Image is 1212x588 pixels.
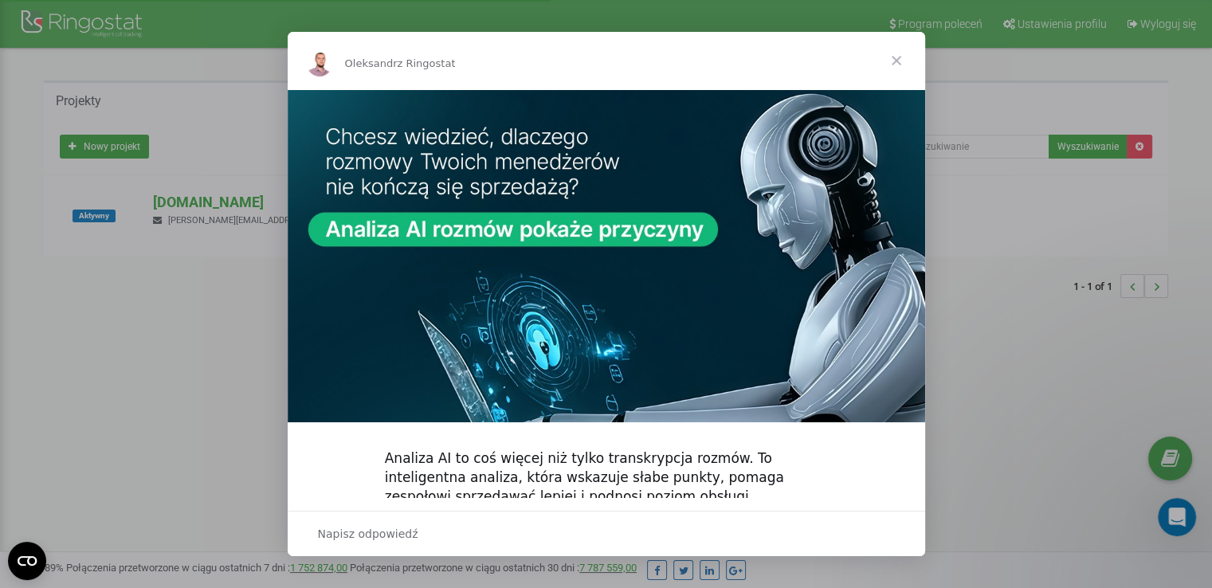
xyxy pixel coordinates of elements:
span: z Ringostat [397,57,455,69]
span: Zamknij [868,32,925,89]
button: Open CMP widget [8,542,46,580]
div: Analiza AI to coś więcej niż tylko transkrypcja rozmów. To inteligentna analiza, która wskazuje s... [385,449,828,506]
span: Napisz odpowiedź [318,523,418,544]
img: Profile image for Oleksandr [307,51,332,76]
span: Oleksandr [345,57,398,69]
div: Otwórz rozmowę i odpowiedz [288,511,925,556]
